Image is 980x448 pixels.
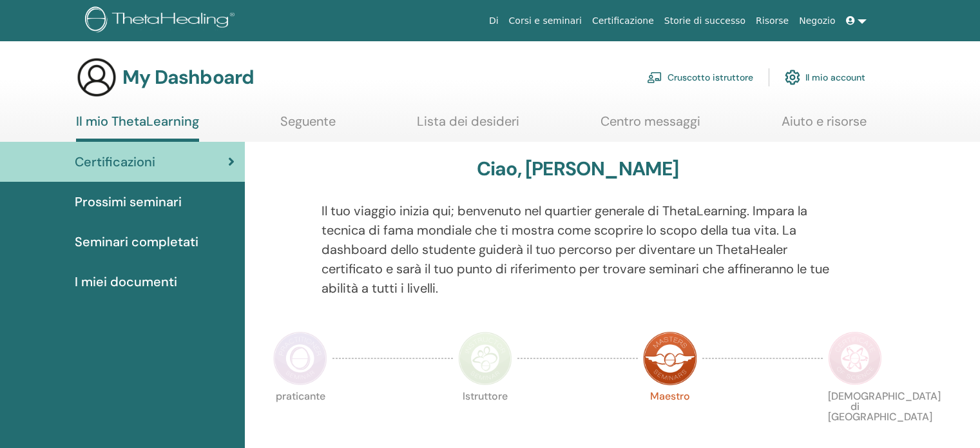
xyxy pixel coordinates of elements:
[322,201,834,298] p: Il tuo viaggio inizia qui; benvenuto nel quartier generale di ThetaLearning. Impara la tecnica di...
[280,113,336,139] a: Seguente
[794,9,840,33] a: Negozio
[484,9,504,33] a: Di
[587,9,659,33] a: Certificazione
[782,113,867,139] a: Aiuto e risorse
[458,391,512,445] p: Istruttore
[659,9,751,33] a: Storie di successo
[828,391,882,445] p: [DEMOGRAPHIC_DATA] di [GEOGRAPHIC_DATA]
[75,232,198,251] span: Seminari completati
[76,57,117,98] img: generic-user-icon.jpg
[647,72,662,83] img: chalkboard-teacher.svg
[458,331,512,385] img: Instructor
[273,391,327,445] p: praticante
[122,66,254,89] h3: My Dashboard
[85,6,239,35] img: logo.png
[75,272,177,291] span: I miei documenti
[751,9,794,33] a: Risorse
[647,63,753,92] a: Cruscotto istruttore
[75,152,155,171] span: Certificazioni
[75,192,182,211] span: Prossimi seminari
[477,157,679,180] h3: Ciao, [PERSON_NAME]
[76,113,199,142] a: Il mio ThetaLearning
[643,391,697,445] p: Maestro
[417,113,519,139] a: Lista dei desideri
[273,331,327,385] img: Practitioner
[785,66,800,88] img: cog.svg
[828,331,882,385] img: Certificate of Science
[785,63,865,92] a: Il mio account
[600,113,700,139] a: Centro messaggi
[643,331,697,385] img: Master
[504,9,587,33] a: Corsi e seminari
